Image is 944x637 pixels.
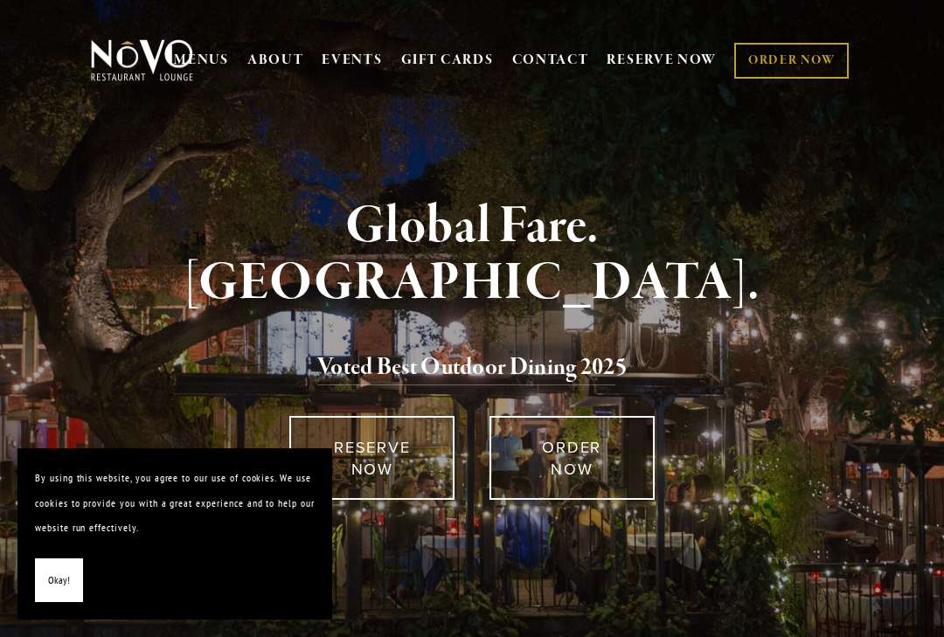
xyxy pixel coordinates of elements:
[111,350,834,386] h2: 5
[48,568,70,593] span: Okay!
[734,43,849,79] a: ORDER NOW
[512,44,589,77] a: CONTACT
[289,416,455,500] a: RESERVE NOW
[35,558,83,603] button: Okay!
[184,193,760,316] strong: Global Fare. [GEOGRAPHIC_DATA].
[87,38,197,82] img: Novo Restaurant &amp; Lounge
[174,52,229,69] a: MENUS
[317,352,615,385] a: Voted Best Outdoor Dining 202
[247,52,304,69] a: ABOUT
[401,44,494,77] a: GIFT CARDS
[489,416,655,500] a: ORDER NOW
[35,466,315,541] p: By using this website, you agree to our use of cookies. We use cookies to provide you with a grea...
[607,44,717,77] a: RESERVE NOW
[17,448,332,620] section: Cookie banner
[322,52,382,69] a: EVENTS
